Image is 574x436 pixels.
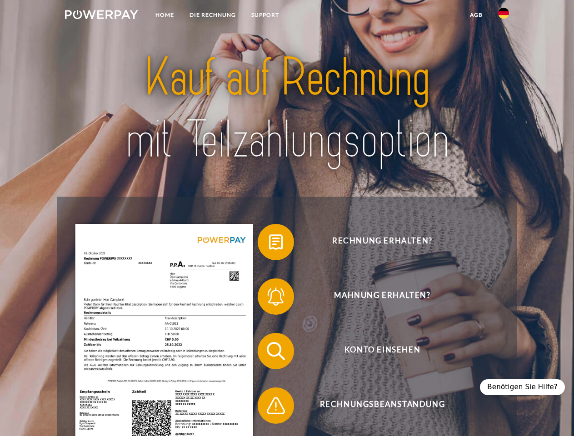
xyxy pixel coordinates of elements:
span: Mahnung erhalten? [271,278,494,315]
span: Rechnung erhalten? [271,224,494,260]
img: de [498,8,509,19]
img: title-powerpay_de.svg [87,44,487,174]
a: Home [148,7,182,23]
a: agb [462,7,490,23]
button: Rechnungsbeanstandung [258,387,494,424]
div: Benötigen Sie Hilfe? [480,379,565,395]
a: SUPPORT [244,7,287,23]
span: Rechnungsbeanstandung [271,387,494,424]
button: Rechnung erhalten? [258,224,494,260]
a: DIE RECHNUNG [182,7,244,23]
button: Konto einsehen [258,333,494,369]
button: Mahnung erhalten? [258,278,494,315]
img: logo-powerpay-white.svg [65,10,138,19]
img: qb_bill.svg [265,231,287,253]
span: Konto einsehen [271,333,494,369]
img: qb_warning.svg [265,394,287,417]
img: qb_search.svg [265,340,287,362]
img: qb_bell.svg [265,285,287,308]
